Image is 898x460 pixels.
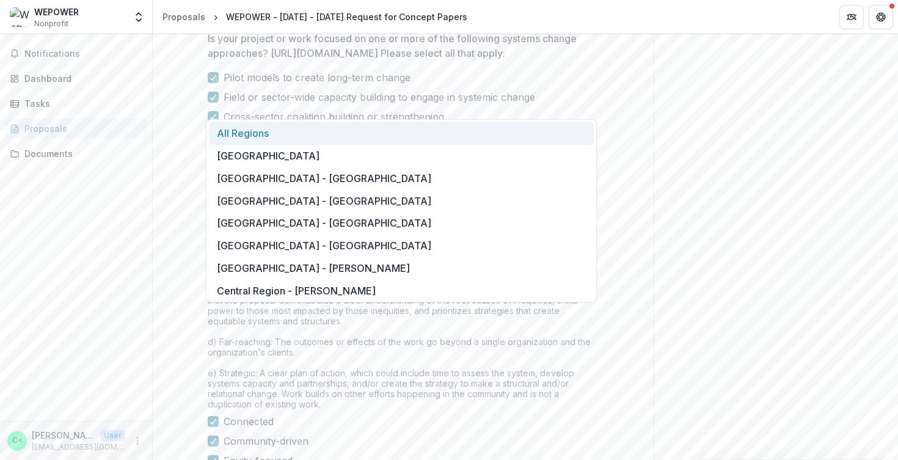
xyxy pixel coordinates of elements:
span: Notifications [24,49,142,59]
span: Community-driven [224,434,308,448]
span: Nonprofit [34,18,68,29]
a: Proposals [158,8,210,26]
div: Proposals [162,10,205,23]
div: Dashboard [24,72,137,85]
p: [EMAIL_ADDRESS][DOMAIN_NAME] [32,442,125,453]
div: [GEOGRAPHIC_DATA] - [PERSON_NAME] [209,257,594,279]
span: Connected [224,414,274,429]
nav: breadcrumb [158,8,472,26]
button: Open entity switcher [130,5,147,29]
div: [GEOGRAPHIC_DATA] - [GEOGRAPHIC_DATA] [209,235,594,257]
div: Central Region - [PERSON_NAME] [209,279,594,302]
a: Proposals [5,119,147,139]
div: [GEOGRAPHIC_DATA] - [GEOGRAPHIC_DATA] [209,189,594,212]
div: Proposals [24,122,137,135]
p: Is your project or work focused on one or more of the following systems change approaches? [URL][... [208,31,591,60]
button: Get Help [869,5,893,29]
div: [GEOGRAPHIC_DATA] [209,145,594,167]
div: Tasks [24,97,137,110]
a: Documents [5,144,147,164]
div: [GEOGRAPHIC_DATA] - [GEOGRAPHIC_DATA] [209,212,594,235]
img: WEPOWER [10,7,29,27]
div: WEPOWER - [DATE] - [DATE] Request for Concept Papers [226,10,467,23]
span: Pilot models to create long-term change [224,70,411,85]
span: Cross-sector coalition building or strengthening [224,109,444,124]
p: User [100,430,125,441]
a: Tasks [5,93,147,114]
div: Charli Cooksey <charli@wepowerstl.org> [12,437,23,445]
div: All Regions [209,122,594,145]
a: Dashboard [5,68,147,89]
div: a) Connected: Partnerships (formal or informal) that will strengthen an existing network or build... [208,212,599,414]
div: Documents [24,147,137,160]
button: More [130,434,145,448]
p: [PERSON_NAME] <[PERSON_NAME][EMAIL_ADDRESS][DOMAIN_NAME]> [32,429,95,442]
button: Partners [839,5,864,29]
span: Field or sector-wide capacity building to engage in systemic change [224,90,535,104]
div: WEPOWER [34,5,79,18]
button: Notifications [5,44,147,64]
div: [GEOGRAPHIC_DATA] - [GEOGRAPHIC_DATA] [209,167,594,189]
